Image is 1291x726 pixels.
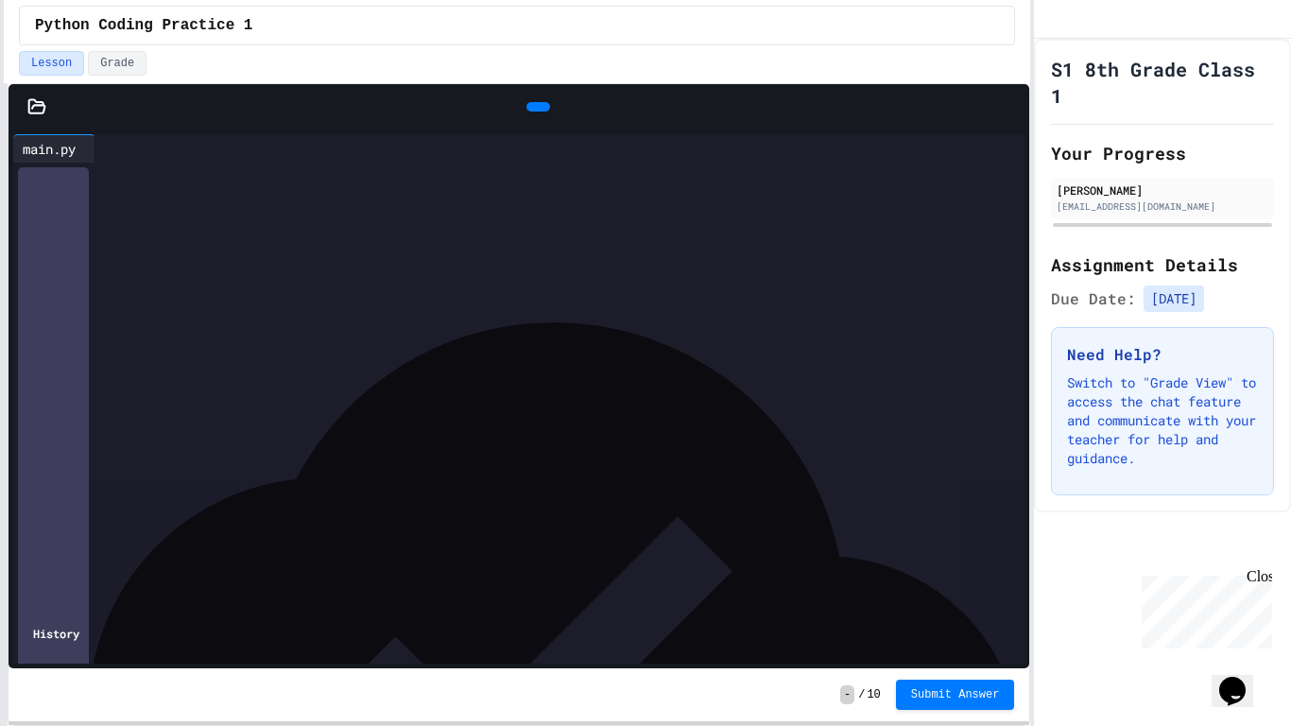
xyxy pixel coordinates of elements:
p: Switch to "Grade View" to access the chat feature and communicate with your teacher for help and ... [1067,373,1258,468]
h2: Your Progress [1051,140,1274,166]
div: [PERSON_NAME] [1057,181,1268,199]
iframe: chat widget [1212,650,1272,707]
button: Grade [88,51,146,76]
span: [DATE] [1144,285,1204,312]
div: main.py [13,134,95,163]
span: Python Coding Practice 1 [35,14,252,37]
div: [EMAIL_ADDRESS][DOMAIN_NAME] [1057,199,1268,214]
div: Chat with us now!Close [8,8,130,120]
h1: S1 8th Grade Class 1 [1051,56,1274,109]
div: main.py [13,139,85,159]
span: Submit Answer [911,687,1000,702]
span: 10 [867,687,880,702]
span: - [840,685,854,704]
button: Lesson [19,51,84,76]
span: / [858,687,865,702]
h3: Need Help? [1067,343,1258,366]
button: Submit Answer [896,680,1015,710]
span: Due Date: [1051,287,1136,310]
iframe: chat widget [1134,568,1272,648]
h2: Assignment Details [1051,251,1274,278]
